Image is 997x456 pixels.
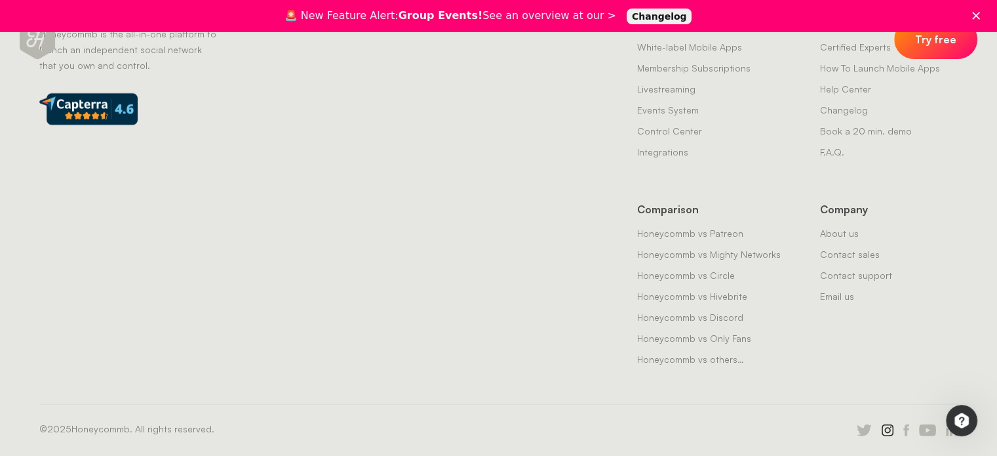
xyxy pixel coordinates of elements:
a: Honeycommb vs Discord [637,312,743,323]
a: Events System [637,104,699,115]
a: Book a 20 min. demo [820,125,912,136]
a: Livestreaming [637,83,695,94]
a: About us [820,228,859,239]
a: Honeycommb vs Only Fans [637,333,751,344]
a: Changelog [627,9,692,24]
span: Scroll to top [20,20,55,59]
a: F.A.Q. [820,146,844,157]
a: White-label Mobile Apps [637,41,742,52]
a: Contact support [820,270,892,281]
div: © 2025 Honeycommb. All rights reserved. [39,425,214,441]
b: Group Events! [399,9,483,22]
a: Email us [820,291,854,302]
a: Integrations [637,146,688,157]
img: e8cc98b45b82100af0abcdb92269b11b.png [39,93,138,125]
a: Control Center [637,125,702,136]
a: Honeycommb vs Mighty Networks [637,249,781,260]
div: 🚨 New Feature Alert: See an overview at our > [284,9,616,22]
p: Honeycommb is the all-in-one platform to launch an independent social network that you own and co... [39,26,216,73]
a: Membership Subscriptions [637,62,751,73]
span: Try free [915,33,956,46]
a: Certified Experts [820,41,891,52]
a: Help Center [820,83,871,94]
a: How To Launch Mobile Apps [820,62,940,73]
a: Contact sales [820,249,880,260]
a: Honeycommb vs others… [637,354,744,365]
a: Honeycommb vs Circle [637,270,735,281]
a: Honeycommb vs Hivebrite [637,291,747,302]
iframe: Intercom live chat [946,405,977,436]
a: Changelog [820,104,868,115]
div: Close [972,12,985,20]
a: Try free [894,20,977,59]
a: Honeycommb vs Patreon [637,228,743,239]
div: Comparison [637,202,781,217]
div: Company [820,202,958,217]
